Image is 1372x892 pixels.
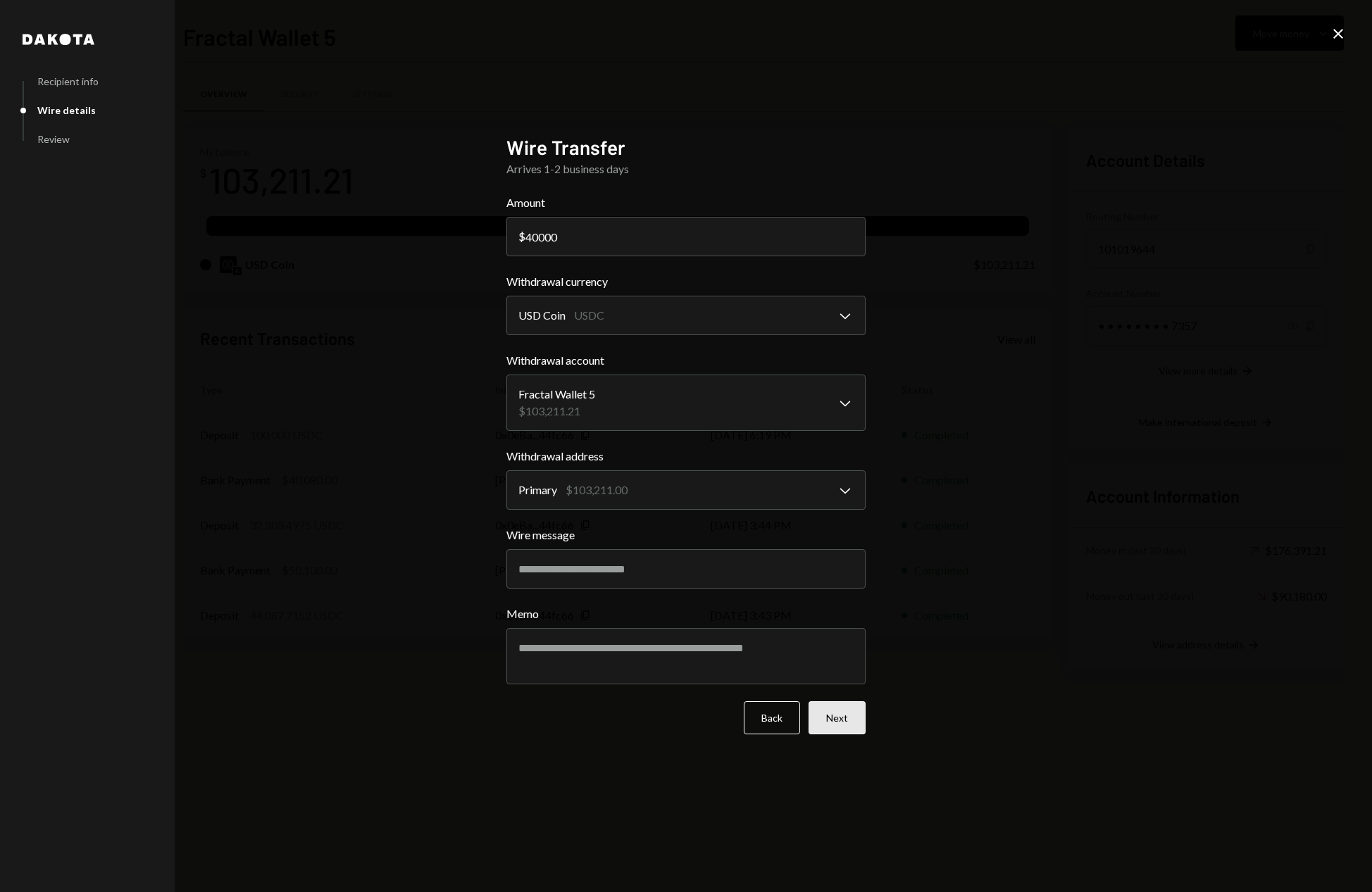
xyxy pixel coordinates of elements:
[37,133,70,145] div: Review
[574,307,604,324] div: USDC
[506,352,866,369] label: Withdrawal account
[506,161,866,177] div: Arrives 1-2 business days
[506,527,866,544] label: Wire message
[809,701,866,734] button: Next
[506,134,866,161] h2: Wire Transfer
[506,448,866,465] label: Withdrawal address
[744,701,800,734] button: Back
[506,217,866,256] input: 0.00
[506,375,866,431] button: Withdrawal account
[518,230,525,243] div: $
[506,296,866,335] button: Withdrawal currency
[566,482,628,498] div: $103,211.00
[506,194,866,211] label: Amount
[37,104,96,116] div: Wire details
[506,273,866,290] label: Withdrawal currency
[506,470,866,510] button: Withdrawal address
[506,605,866,622] label: Memo
[37,75,99,87] div: Recipient info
